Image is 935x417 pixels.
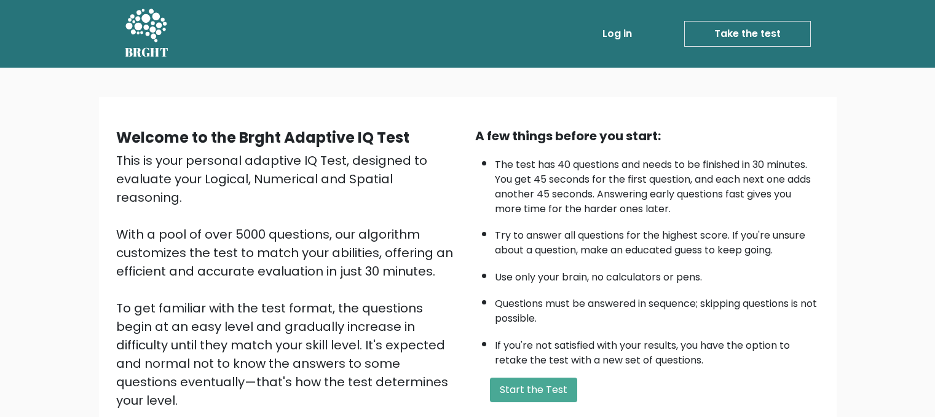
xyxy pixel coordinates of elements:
li: The test has 40 questions and needs to be finished in 30 minutes. You get 45 seconds for the firs... [495,151,819,216]
li: Try to answer all questions for the highest score. If you're unsure about a question, make an edu... [495,222,819,258]
a: Take the test [684,21,811,47]
h5: BRGHT [125,45,169,60]
a: Log in [598,22,637,46]
div: A few things before you start: [475,127,819,145]
li: Questions must be answered in sequence; skipping questions is not possible. [495,290,819,326]
a: BRGHT [125,5,169,63]
button: Start the Test [490,378,577,402]
li: Use only your brain, no calculators or pens. [495,264,819,285]
li: If you're not satisfied with your results, you have the option to retake the test with a new set ... [495,332,819,368]
b: Welcome to the Brght Adaptive IQ Test [116,127,409,148]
